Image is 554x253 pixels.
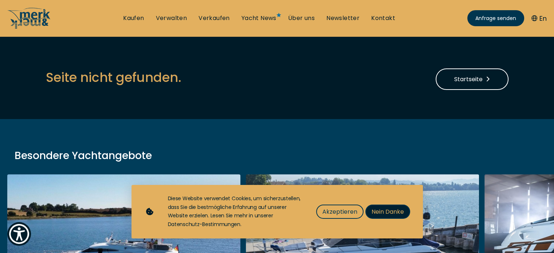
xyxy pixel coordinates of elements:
a: Kontakt [371,14,395,22]
a: Verwalten [156,14,187,22]
button: Show Accessibility Preferences [7,222,31,246]
span: Startseite [454,75,490,84]
button: Akzeptieren [316,205,364,219]
span: Anfrage senden [475,15,516,22]
button: Nein Danke [365,205,410,219]
button: En [531,13,547,23]
a: Startseite [436,68,508,90]
a: Yacht News [241,14,276,22]
a: Datenschutz-Bestimmungen [168,221,240,228]
span: Nein Danke [372,207,404,216]
a: Verkaufen [199,14,230,22]
a: Über uns [288,14,315,22]
a: Kaufen [123,14,144,22]
a: Newsletter [326,14,359,22]
h3: Seite nicht gefunden. [46,68,181,86]
a: Anfrage senden [467,10,524,26]
div: Diese Website verwendet Cookies, um sicherzustellen, dass Sie die bestmögliche Erfahrung auf unse... [168,194,302,229]
span: Akzeptieren [322,207,357,216]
